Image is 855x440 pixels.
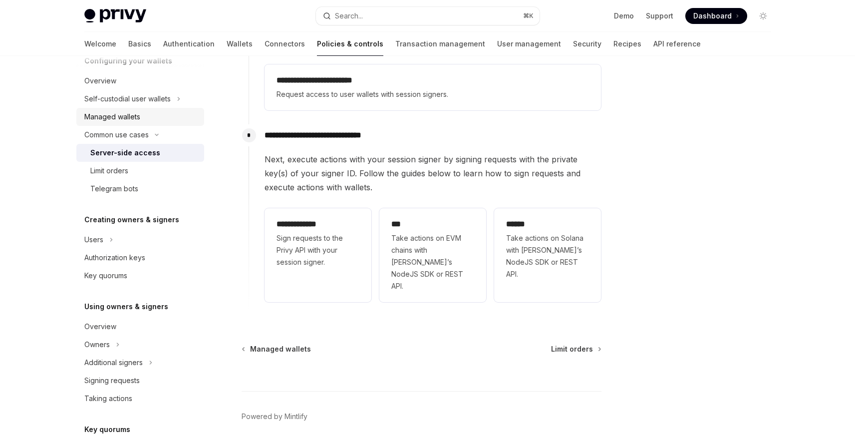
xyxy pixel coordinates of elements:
div: Limit orders [90,165,128,177]
a: Authorization keys [76,249,204,267]
span: Request access to user wallets with session signers. [277,88,589,100]
div: Server-side access [90,147,160,159]
div: Managed wallets [84,111,140,123]
h5: Using owners & signers [84,301,168,313]
div: Additional signers [84,357,143,369]
div: Owners [84,339,110,351]
a: Welcome [84,32,116,56]
a: Transaction management [395,32,485,56]
div: Overview [84,321,116,333]
a: Overview [76,318,204,336]
div: Telegram bots [90,183,138,195]
span: Managed wallets [250,344,311,354]
a: Overview [76,72,204,90]
a: Key quorums [76,267,204,285]
a: Connectors [265,32,305,56]
span: Take actions on Solana with [PERSON_NAME]’s NodeJS SDK or REST API. [506,232,589,280]
button: Toggle dark mode [755,8,771,24]
div: Users [84,234,103,246]
div: Common use cases [84,129,149,141]
div: Overview [84,75,116,87]
a: Policies & controls [317,32,383,56]
a: ***Take actions on EVM chains with [PERSON_NAME]’s NodeJS SDK or REST API. [379,208,486,302]
a: Server-side access [76,144,204,162]
a: Limit orders [76,162,204,180]
a: Demo [614,11,634,21]
a: User management [497,32,561,56]
div: Self-custodial user wallets [84,93,171,105]
div: Search... [335,10,363,22]
a: Authentication [163,32,215,56]
a: **** **** ***Sign requests to the Privy API with your session signer. [265,208,371,302]
a: Security [573,32,601,56]
button: Search...⌘K [316,7,540,25]
div: Signing requests [84,375,140,387]
a: Managed wallets [243,344,311,354]
a: Dashboard [685,8,747,24]
a: Telegram bots [76,180,204,198]
img: light logo [84,9,146,23]
div: Authorization keys [84,252,145,264]
a: Basics [128,32,151,56]
a: Wallets [227,32,253,56]
a: Taking actions [76,390,204,408]
span: Take actions on EVM chains with [PERSON_NAME]’s NodeJS SDK or REST API. [391,232,474,292]
h5: Creating owners & signers [84,214,179,226]
a: Limit orders [551,344,600,354]
span: Next, execute actions with your session signer by signing requests with the private key(s) of you... [265,152,601,194]
span: Sign requests to the Privy API with your session signer. [277,232,359,268]
a: API reference [653,32,701,56]
a: Support [646,11,673,21]
div: Taking actions [84,393,132,405]
span: ⌘ K [523,12,534,20]
a: Recipes [613,32,641,56]
span: Dashboard [693,11,732,21]
a: Powered by Mintlify [242,412,307,422]
a: Signing requests [76,372,204,390]
a: **** *Take actions on Solana with [PERSON_NAME]’s NodeJS SDK or REST API. [494,208,601,302]
a: Managed wallets [76,108,204,126]
h5: Key quorums [84,424,130,436]
div: Key quorums [84,270,127,282]
span: Limit orders [551,344,593,354]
